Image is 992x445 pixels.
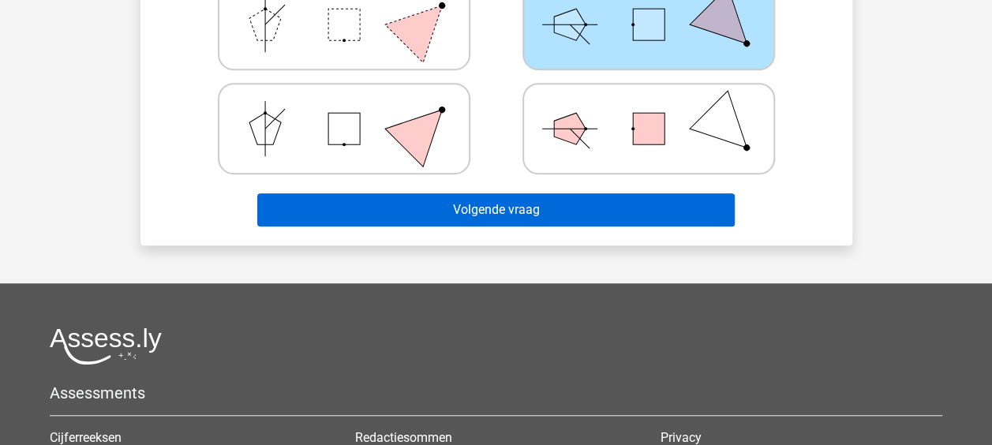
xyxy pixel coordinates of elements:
button: Volgende vraag [257,193,735,226]
img: Assessly logo [50,327,162,365]
a: Redactiesommen [355,430,452,445]
h5: Assessments [50,383,942,402]
a: Privacy [661,430,702,445]
a: Cijferreeksen [50,430,122,445]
